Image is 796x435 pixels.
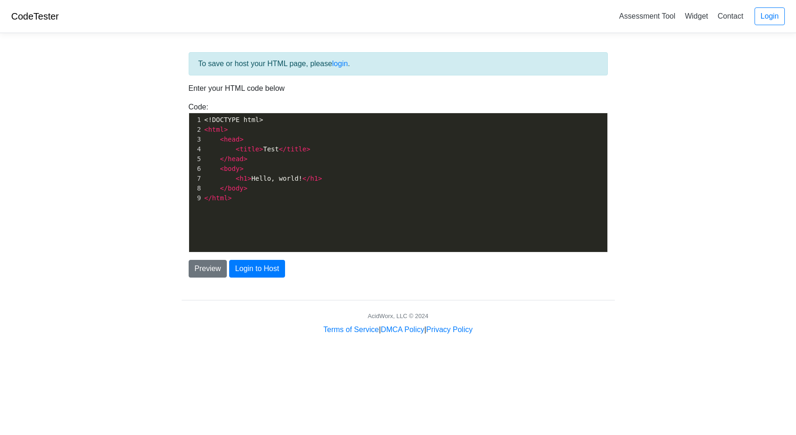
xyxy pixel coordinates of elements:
span: < [204,126,208,133]
span: > [244,184,247,192]
a: Login [755,7,785,25]
div: 8 [189,184,203,193]
p: Enter your HTML code below [189,83,608,94]
span: > [318,175,322,182]
span: title [239,145,259,153]
span: html [208,126,224,133]
a: DMCA Policy [381,326,424,333]
span: Test [204,145,311,153]
a: Terms of Service [323,326,379,333]
span: <!DOCTYPE html> [204,116,263,123]
a: Widget [681,8,712,24]
span: head [228,155,244,163]
div: 5 [189,154,203,164]
span: < [236,175,239,182]
span: > [239,165,243,172]
a: Assessment Tool [615,8,679,24]
div: 1 [189,115,203,125]
div: 6 [189,164,203,174]
span: html [212,194,228,202]
span: </ [279,145,287,153]
span: > [247,175,251,182]
span: h1 [310,175,318,182]
div: To save or host your HTML page, please . [189,52,608,75]
button: Preview [189,260,227,278]
span: </ [220,155,228,163]
span: Hello, world! [204,175,322,182]
span: > [244,155,247,163]
span: < [220,165,224,172]
span: > [306,145,310,153]
span: h1 [239,175,247,182]
span: body [224,165,240,172]
div: AcidWorx, LLC © 2024 [367,312,428,320]
span: </ [302,175,310,182]
span: < [220,136,224,143]
div: 2 [189,125,203,135]
span: > [224,126,228,133]
span: > [239,136,243,143]
div: | | [323,324,472,335]
a: Privacy Policy [426,326,473,333]
button: Login to Host [229,260,285,278]
div: 7 [189,174,203,184]
a: CodeTester [11,11,59,21]
a: Contact [714,8,747,24]
div: 4 [189,144,203,154]
span: </ [204,194,212,202]
span: head [224,136,240,143]
div: Code: [182,102,615,252]
span: body [228,184,244,192]
span: title [287,145,306,153]
a: login [332,60,348,68]
div: 9 [189,193,203,203]
span: < [236,145,239,153]
div: 3 [189,135,203,144]
span: > [228,194,231,202]
span: > [259,145,263,153]
span: </ [220,184,228,192]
